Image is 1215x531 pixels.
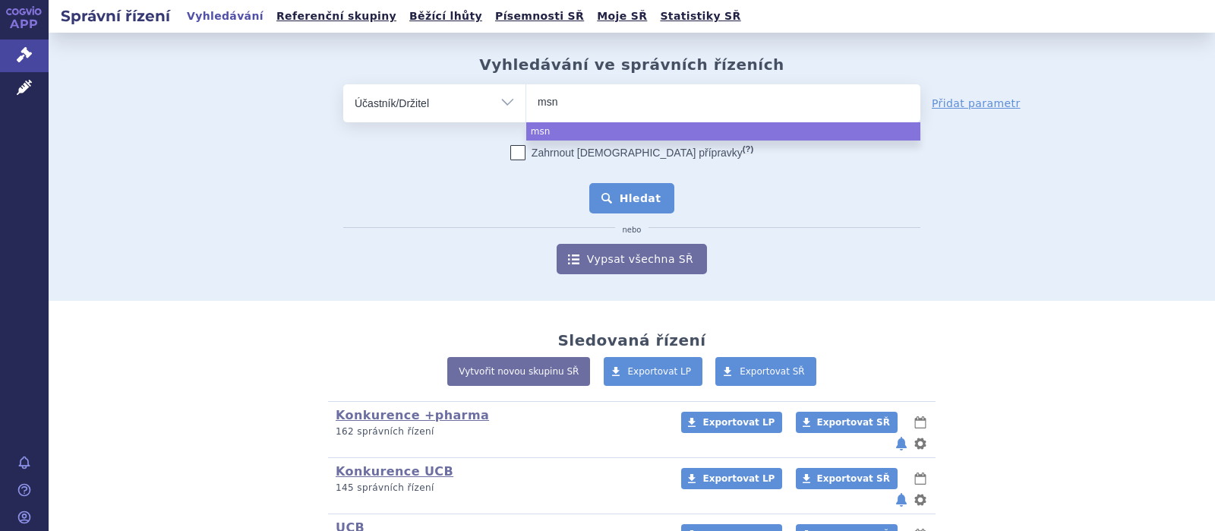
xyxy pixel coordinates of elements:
h2: Sledovaná řízení [557,331,705,349]
span: Exportovat SŘ [740,366,805,377]
a: Vyhledávání [182,6,268,27]
button: notifikace [894,435,909,453]
a: Přidat parametr [932,96,1021,111]
a: Konkurence +pharma [336,408,489,422]
button: lhůty [913,469,928,488]
p: 145 správních řízení [336,482,661,495]
p: 162 správních řízení [336,425,661,438]
a: Písemnosti SŘ [491,6,589,27]
a: Exportovat SŘ [796,412,898,433]
span: Exportovat SŘ [817,473,890,484]
a: Konkurence UCB [336,464,453,479]
a: Vytvořit novou skupinu SŘ [447,357,590,386]
a: Běžící lhůty [405,6,487,27]
a: Exportovat LP [681,468,782,489]
button: Hledat [589,183,675,213]
span: Exportovat SŘ [817,417,890,428]
button: nastavení [913,491,928,509]
h2: Správní řízení [49,5,182,27]
a: Moje SŘ [592,6,652,27]
span: Exportovat LP [628,366,692,377]
label: Zahrnout [DEMOGRAPHIC_DATA] přípravky [510,145,753,160]
a: Exportovat LP [681,412,782,433]
span: Exportovat LP [702,473,775,484]
li: msn [526,122,920,141]
button: notifikace [894,491,909,509]
a: Referenční skupiny [272,6,401,27]
button: nastavení [913,435,928,453]
a: Exportovat SŘ [715,357,816,386]
h2: Vyhledávání ve správních řízeních [479,55,784,74]
i: nebo [615,226,649,235]
abbr: (?) [743,144,753,154]
span: Exportovat LP [702,417,775,428]
a: Exportovat LP [604,357,703,386]
button: lhůty [913,413,928,431]
a: Vypsat všechna SŘ [557,244,707,274]
a: Exportovat SŘ [796,468,898,489]
a: Statistiky SŘ [655,6,745,27]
